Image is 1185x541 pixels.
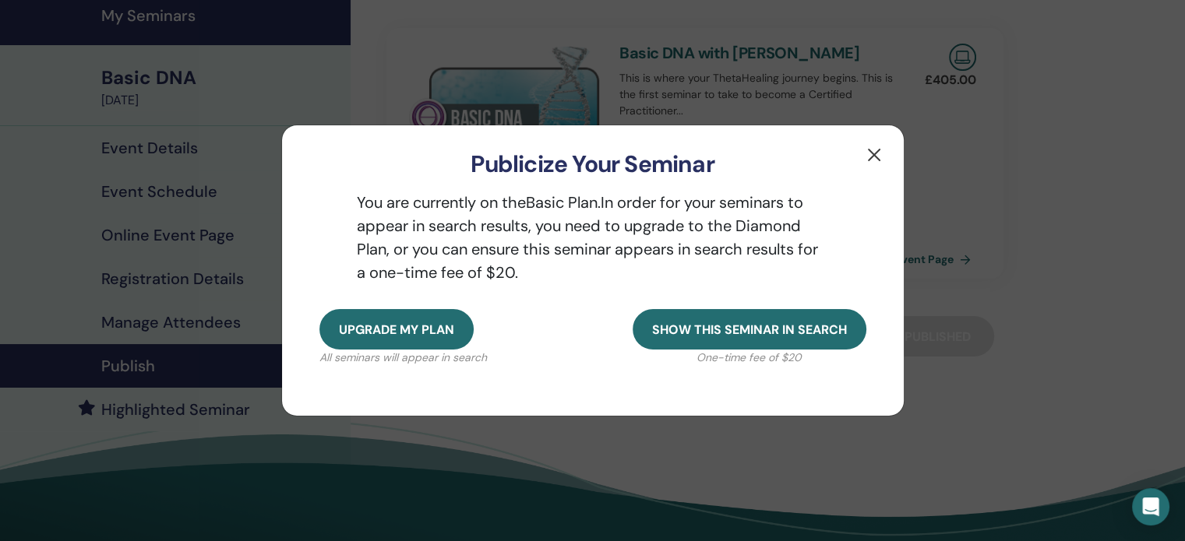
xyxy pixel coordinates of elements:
[633,309,866,350] button: Show this seminar in search
[633,350,866,366] p: One-time fee of $20
[307,150,879,178] h3: Publicize Your Seminar
[319,350,487,366] p: All seminars will appear in search
[652,321,847,338] span: Show this seminar in search
[319,191,866,284] p: You are currently on the Basic Plan. In order for your seminars to appear in search results, you ...
[339,321,454,338] span: Upgrade my plan
[319,309,474,350] button: Upgrade my plan
[1132,488,1169,525] div: Open Intercom Messenger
